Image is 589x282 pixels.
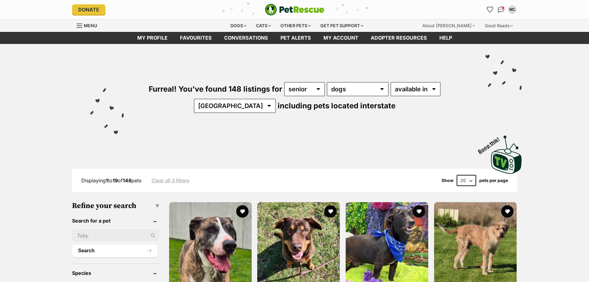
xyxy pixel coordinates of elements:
[480,20,517,32] div: Good Reads
[84,23,97,28] span: Menu
[365,32,433,44] a: Adopter resources
[278,101,395,110] span: including pets located interstate
[149,85,282,93] span: Furreal! You've found 148 listings for
[113,177,118,184] strong: 19
[174,32,218,44] a: Favourites
[72,218,159,223] header: Search for a pet
[491,136,522,174] img: PetRescue TV logo
[433,32,458,44] a: Help
[236,205,248,218] button: favourite
[72,202,159,210] h3: Refine your search
[491,130,522,175] a: Boop this!
[442,178,454,183] span: Show
[509,7,515,13] div: NC
[123,177,131,184] strong: 148
[501,205,514,218] button: favourite
[77,20,101,31] a: Menu
[81,177,141,184] span: Displaying to of pets
[507,5,517,15] button: My account
[106,177,108,184] strong: 1
[265,4,324,15] a: PetRescue
[316,20,368,32] div: Get pet support
[477,132,505,154] span: Boop this!
[218,32,274,44] a: conversations
[479,178,508,183] label: pets per page
[265,4,324,15] img: logo-e224e6f780fb5917bec1dbf3a21bbac754714ae5b6737aabdf751b685950b380.svg
[72,230,159,241] input: Toby
[485,5,517,15] ul: Account quick links
[317,32,365,44] a: My account
[152,178,190,183] a: Clear all 3 filters
[496,5,506,15] a: Conversations
[252,20,275,32] div: Cats
[131,32,174,44] a: My profile
[226,20,251,32] div: Dogs
[418,20,479,32] div: About [PERSON_NAME]
[498,7,504,13] img: chat-41dd97257d64d25036548639549fe6c8038ab92f7586957e7f3b1b290dea8141.svg
[485,5,495,15] a: Favourites
[324,205,337,218] button: favourite
[72,270,159,276] header: Species
[72,4,105,15] a: Donate
[72,245,158,257] button: Search
[413,205,425,218] button: favourite
[274,32,317,44] a: Pet alerts
[276,20,315,32] div: Other pets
